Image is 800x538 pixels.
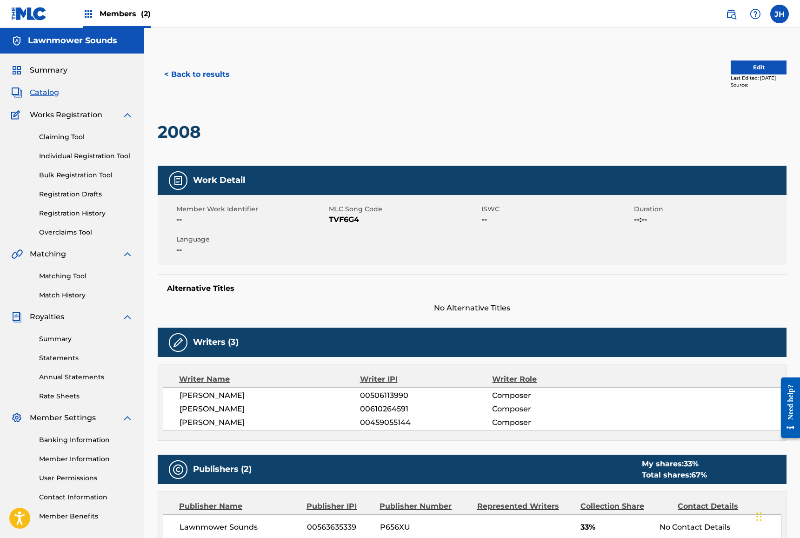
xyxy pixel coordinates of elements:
[642,458,707,470] div: My shares:
[770,5,789,23] div: User Menu
[360,403,492,415] span: 00610264591
[329,214,479,225] span: TVF6G4
[731,61,787,74] button: Edit
[678,501,768,512] div: Contact Details
[691,471,707,479] span: 67 %
[11,65,67,76] a: SummarySummary
[753,493,800,538] iframe: Chat Widget
[726,8,737,20] img: search
[329,204,479,214] span: MLC Song Code
[30,65,67,76] span: Summary
[30,249,66,260] span: Matching
[39,170,133,180] a: Bulk Registration Tool
[39,473,133,483] a: User Permissions
[193,464,252,475] h5: Publishers (2)
[158,121,206,142] h2: 2008
[11,412,22,424] img: Member Settings
[660,522,781,533] div: No Contact Details
[39,372,133,382] a: Annual Statements
[122,109,133,121] img: expand
[179,374,360,385] div: Writer Name
[167,284,777,293] h5: Alternative Titles
[100,8,151,19] span: Members
[39,435,133,445] a: Banking Information
[39,189,133,199] a: Registration Drafts
[307,501,373,512] div: Publisher IPI
[11,7,47,20] img: MLC Logo
[176,214,327,225] span: --
[684,459,699,468] span: 33 %
[176,235,327,244] span: Language
[642,470,707,481] div: Total shares:
[122,249,133,260] img: expand
[750,8,761,20] img: help
[193,337,239,348] h5: Writers (3)
[481,214,632,225] span: --
[179,501,300,512] div: Publisher Name
[180,522,300,533] span: Lawnmower Sounds
[11,109,23,121] img: Works Registration
[141,9,151,18] span: (2)
[307,522,373,533] span: 00563635339
[360,417,492,428] span: 00459055144
[11,87,59,98] a: CatalogCatalog
[360,390,492,401] span: 00506113990
[11,65,22,76] img: Summary
[180,417,360,428] span: [PERSON_NAME]
[722,5,740,23] a: Public Search
[634,204,784,214] span: Duration
[481,204,632,214] span: ISWC
[11,311,22,323] img: Royalties
[39,454,133,464] a: Member Information
[39,151,133,161] a: Individual Registration Tool
[180,390,360,401] span: [PERSON_NAME]
[492,390,613,401] span: Composer
[39,228,133,237] a: Overclaims Tool
[30,109,102,121] span: Works Registration
[176,244,327,256] span: --
[11,249,23,260] img: Matching
[492,403,613,415] span: Composer
[180,403,360,415] span: [PERSON_NAME]
[746,5,765,23] div: Help
[173,337,184,348] img: Writers
[634,214,784,225] span: --:--
[39,334,133,344] a: Summary
[580,522,653,533] span: 33%
[30,412,96,424] span: Member Settings
[39,391,133,401] a: Rate Sheets
[122,311,133,323] img: expand
[39,271,133,281] a: Matching Tool
[158,63,236,86] button: < Back to results
[477,501,573,512] div: Represented Writers
[173,464,184,475] img: Publishers
[492,374,613,385] div: Writer Role
[176,204,327,214] span: Member Work Identifier
[756,503,762,531] div: Drag
[360,374,493,385] div: Writer IPI
[173,175,184,186] img: Work Detail
[39,290,133,300] a: Match History
[30,87,59,98] span: Catalog
[39,208,133,218] a: Registration History
[39,353,133,363] a: Statements
[492,417,613,428] span: Composer
[193,175,245,186] h5: Work Detail
[731,74,787,81] div: Last Edited: [DATE]
[39,511,133,521] a: Member Benefits
[158,303,787,314] span: No Alternative Titles
[380,522,470,533] span: P656XU
[580,501,671,512] div: Collection Share
[11,87,22,98] img: Catalog
[122,412,133,424] img: expand
[39,132,133,142] a: Claiming Tool
[380,501,470,512] div: Publisher Number
[731,81,787,88] div: Source:
[39,492,133,502] a: Contact Information
[774,370,800,445] iframe: Resource Center
[11,35,22,47] img: Accounts
[28,35,117,46] h5: Lawnmower Sounds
